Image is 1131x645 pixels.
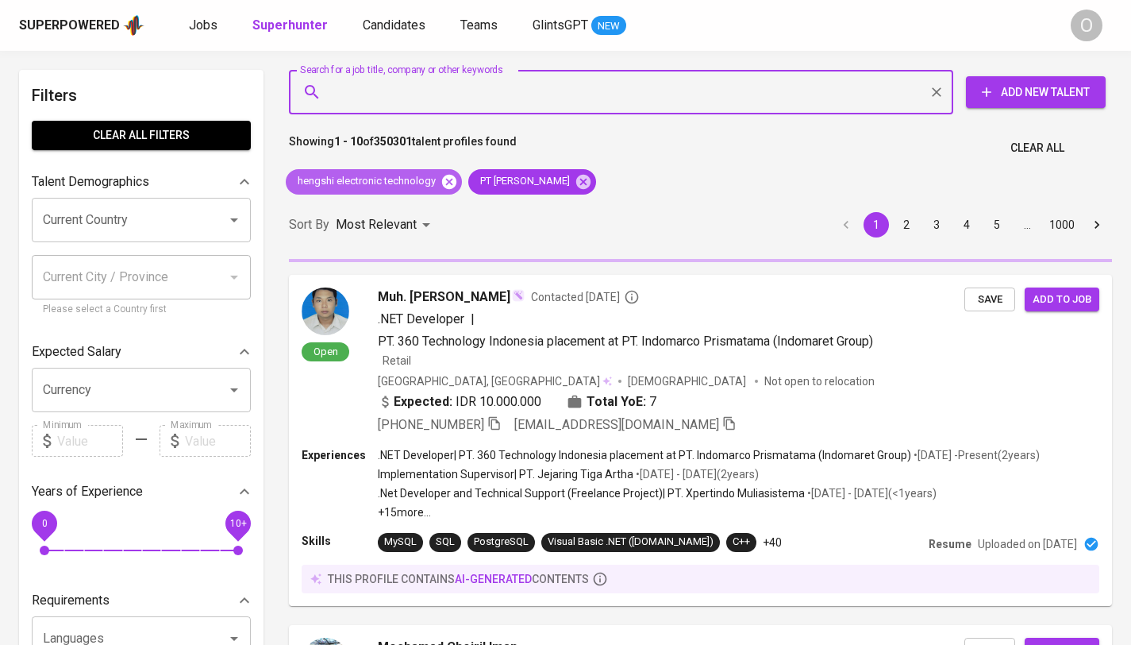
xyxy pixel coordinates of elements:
[514,417,719,432] span: [EMAIL_ADDRESS][DOMAIN_NAME]
[32,172,149,191] p: Talent Demographics
[624,289,640,305] svg: By Jakarta recruiter
[864,212,889,238] button: page 1
[44,126,238,145] span: Clear All filters
[223,379,245,401] button: Open
[378,447,911,463] p: .NET Developer | PT. 360 Technology Indonesia placement at PT. Indomarco Prismatama (Indomaret Gr...
[831,212,1112,238] nav: pagination navigation
[19,14,144,37] a: Superpoweredapp logo
[924,212,949,238] button: Go to page 3
[289,133,517,163] p: Showing of talent profiles found
[460,17,498,33] span: Teams
[302,288,349,335] img: d84ea10f34ea64374576252349280de8.jpg
[533,17,588,33] span: GlintsGPT
[334,135,363,148] b: 1 - 10
[1004,133,1071,163] button: Clear All
[628,373,748,389] span: [DEMOGRAPHIC_DATA]
[289,215,329,234] p: Sort By
[57,425,123,457] input: Value
[32,336,251,368] div: Expected Salary
[979,83,1093,102] span: Add New Talent
[289,275,1112,606] a: OpenMuh. [PERSON_NAME]Contacted [DATE].NET Developer|PT. 360 Technology Indonesia placement at PT...
[185,425,251,457] input: Value
[384,535,417,550] div: MySQL
[378,288,510,307] span: Muh. [PERSON_NAME]
[378,311,464,326] span: .NET Developer
[805,485,937,501] p: • [DATE] - [DATE] ( <1 years )
[378,485,805,501] p: .Net Developer and Technical Support (Freelance Project) | PT. Xpertindo Muliasistema
[764,373,875,389] p: Not open to relocation
[763,535,782,550] p: +40
[966,76,1106,108] button: Add New Talent
[189,16,221,36] a: Jobs
[378,417,484,432] span: [PHONE_NUMBER]
[468,169,596,195] div: PT [PERSON_NAME]
[286,174,445,189] span: hengshi electronic technology
[189,17,217,33] span: Jobs
[1014,217,1040,233] div: …
[32,585,251,616] div: Requirements
[591,18,626,34] span: NEW
[978,536,1077,552] p: Uploaded on [DATE]
[925,81,948,103] button: Clear
[307,345,344,358] span: Open
[32,166,251,198] div: Talent Demographics
[1010,138,1064,158] span: Clear All
[328,571,589,587] p: this profile contains contents
[1025,288,1099,312] button: Add to job
[32,476,251,508] div: Years of Experience
[19,17,120,35] div: Superpowered
[302,533,378,549] p: Skills
[383,354,411,367] span: Retail
[363,16,429,36] a: Candidates
[587,392,646,411] b: Total YoE:
[1033,291,1091,309] span: Add to job
[1044,212,1079,238] button: Go to page 1000
[43,302,240,318] p: Please select a Country first
[336,215,417,234] p: Most Relevant
[468,174,579,189] span: PT [PERSON_NAME]
[378,392,541,411] div: IDR 10.000.000
[394,392,452,411] b: Expected:
[32,83,251,108] h6: Filters
[378,504,1040,520] p: +15 more ...
[32,121,251,150] button: Clear All filters
[1071,10,1102,41] div: O
[964,288,1015,312] button: Save
[649,392,656,411] span: 7
[252,17,328,33] b: Superhunter
[929,536,971,552] p: Resume
[32,591,110,610] p: Requirements
[436,535,455,550] div: SQL
[252,16,331,36] a: Superhunter
[378,373,612,389] div: [GEOGRAPHIC_DATA], [GEOGRAPHIC_DATA]
[733,535,750,550] div: C++
[972,291,1007,309] span: Save
[363,17,425,33] span: Candidates
[223,209,245,231] button: Open
[302,447,378,463] p: Experiences
[374,135,412,148] b: 350301
[531,289,640,305] span: Contacted [DATE]
[474,535,529,550] div: PostgreSQL
[548,535,714,550] div: Visual Basic .NET ([DOMAIN_NAME])
[1084,212,1110,238] button: Go to next page
[378,334,873,349] span: PT. 360 Technology Indonesia placement at PT. Indomarco Prismatama (Indomaret Group)
[229,518,246,529] span: 10+
[336,210,436,240] div: Most Relevant
[894,212,919,238] button: Go to page 2
[32,482,143,501] p: Years of Experience
[954,212,979,238] button: Go to page 4
[984,212,1010,238] button: Go to page 5
[286,169,462,195] div: hengshi electronic technology
[41,518,47,529] span: 0
[460,16,501,36] a: Teams
[32,342,121,361] p: Expected Salary
[633,466,759,482] p: • [DATE] - [DATE] ( 2 years )
[123,14,144,37] img: app logo
[378,466,633,482] p: Implementation Supervisor | PT. Jejaring Tiga Artha
[471,310,475,329] span: |
[533,16,626,36] a: GlintsGPT NEW
[455,573,532,585] span: AI-generated
[512,289,525,302] img: magic_wand.svg
[911,447,1040,463] p: • [DATE] - Present ( 2 years )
